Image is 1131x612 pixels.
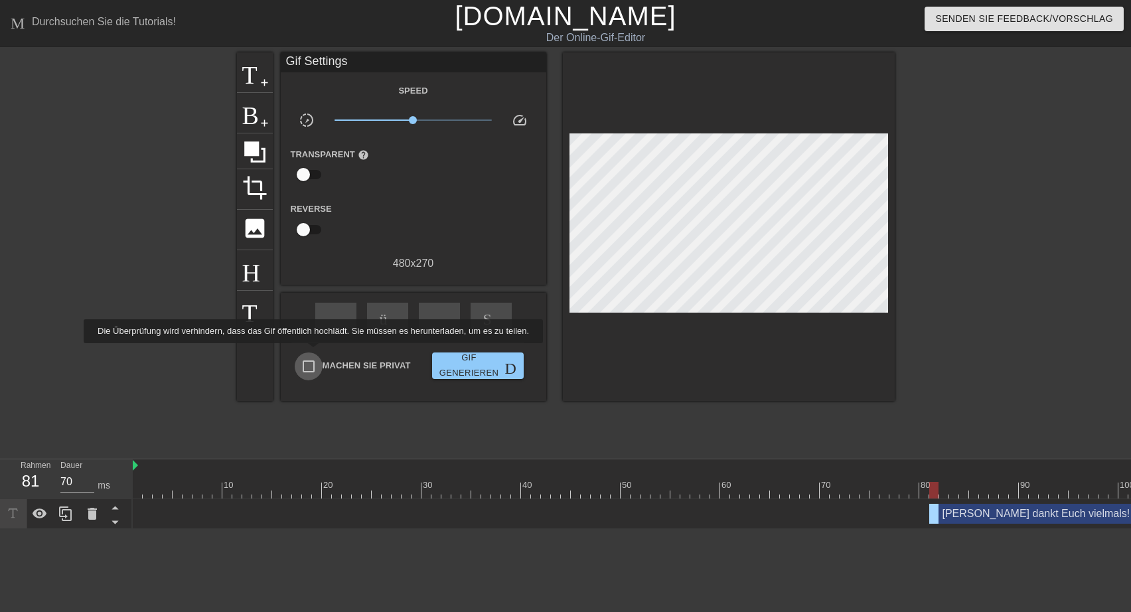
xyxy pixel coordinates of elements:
[11,459,50,498] div: Rahmen
[242,216,267,241] span: photo-size-select-large
[380,309,396,325] span: überspringen
[431,309,447,325] span: bow
[1020,479,1029,492] div: 90
[32,16,176,27] div: Durchsuchen Sie die Tutorials!
[242,297,267,322] span: Tastatur
[384,30,808,46] div: Der Online-Gif-Editor
[242,99,267,124] span: Bild
[925,7,1124,31] button: Senden Sie Feedback/Vorschlag
[281,256,546,271] div: 480 x 270
[821,479,830,492] div: 70
[259,117,270,129] span: add-circle
[921,479,930,492] div: 80
[323,359,411,372] span: Machen Sie privat
[21,469,40,493] div: 81
[935,11,1113,27] span: Senden Sie Feedback/Vorschlag
[483,309,499,325] span: Skip-next
[432,352,524,379] button: Gif generieren
[291,148,369,161] label: Transparent
[455,1,676,31] a: [DOMAIN_NAME]
[224,479,233,492] div: 10
[398,84,427,98] label: Speed
[259,77,270,88] span: add-circle
[98,479,110,493] div: ms
[242,58,267,84] span: Titel
[437,350,518,381] span: Gif generieren
[291,202,332,216] label: Reverse
[522,479,532,492] div: 40
[323,479,333,492] div: 20
[358,149,369,161] span: help
[721,479,731,492] div: 60
[11,13,27,29] span: Menü-Buch
[299,112,315,128] span: slow_motion_video
[622,479,631,492] div: 50
[512,112,528,128] span: speed
[281,52,546,72] div: Gif Settings
[242,256,267,281] span: Hilfe
[927,507,941,520] span: drag-handle
[505,358,521,374] span: Doppelpfeil
[328,309,344,325] span: schnell-rewind
[423,479,432,492] div: 30
[60,462,82,470] label: Dauer
[242,175,267,200] span: crop
[11,13,176,33] a: Durchsuchen Sie die Tutorials!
